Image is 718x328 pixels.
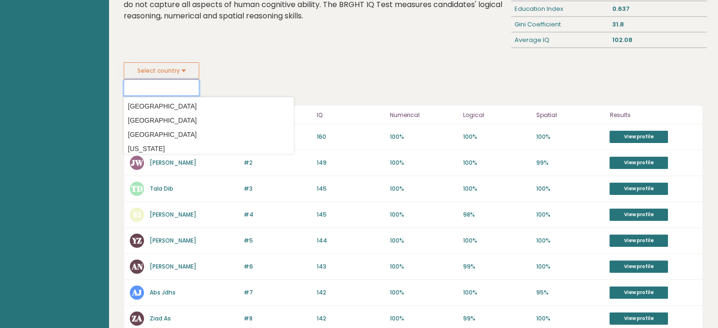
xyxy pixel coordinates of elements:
p: 100% [536,262,604,271]
p: #4 [244,210,311,219]
p: 100% [536,185,604,193]
option: [GEOGRAPHIC_DATA] [126,114,291,127]
p: 143 [317,262,384,271]
p: #2 [244,159,311,167]
p: 100% [536,236,604,245]
p: 100% [536,210,604,219]
p: 100% [390,288,457,297]
p: 99% [463,314,531,323]
a: Ziad As [150,314,171,322]
p: 144 [317,236,384,245]
a: [PERSON_NAME] [150,159,196,167]
div: Average IQ [511,33,609,48]
text: JW [131,157,144,168]
p: 100% [390,314,457,323]
div: 102.08 [609,33,707,48]
p: 100% [390,185,457,193]
p: 100% [536,133,604,141]
a: [PERSON_NAME] [150,210,196,219]
a: Tala Dib [150,185,173,193]
p: Logical [463,109,531,121]
div: Education Index [511,1,609,17]
a: View profile [609,157,668,169]
text: AJ [132,287,142,298]
p: 99% [463,262,531,271]
p: 100% [390,159,457,167]
a: View profile [609,312,668,325]
text: ZA [132,313,142,324]
a: [PERSON_NAME] [150,236,196,244]
p: 100% [463,159,531,167]
a: View profile [609,209,668,221]
p: 145 [317,210,384,219]
a: View profile [609,261,668,273]
p: 100% [463,185,531,193]
text: EI [133,209,141,220]
p: #5 [244,236,311,245]
p: IQ [317,109,384,121]
a: View profile [609,235,668,247]
p: 142 [317,314,384,323]
a: View profile [609,286,668,299]
div: Gini Coefficient [511,17,609,32]
p: #3 [244,185,311,193]
p: Spatial [536,109,604,121]
p: 160 [317,133,384,141]
p: #6 [244,262,311,271]
a: View profile [609,183,668,195]
option: [GEOGRAPHIC_DATA] [126,128,291,142]
p: 99% [536,159,604,167]
a: View profile [609,131,668,143]
p: 100% [463,236,531,245]
a: [PERSON_NAME] [150,262,196,270]
p: 100% [390,262,457,271]
p: 100% [463,288,531,297]
p: Results [609,109,697,121]
p: 100% [463,133,531,141]
div: 31.8 [609,17,707,32]
p: 100% [390,133,457,141]
p: 142 [317,288,384,297]
option: [US_STATE] [126,142,291,156]
a: Abs Jdhs [150,288,176,296]
button: Select country [124,62,199,79]
p: 95% [536,288,604,297]
text: YZ [132,235,142,246]
div: 0.637 [609,1,707,17]
p: 100% [390,210,457,219]
p: #7 [244,288,311,297]
p: #8 [244,314,311,323]
p: 100% [536,314,604,323]
p: 98% [463,210,531,219]
input: Select your country [124,79,199,96]
p: 145 [317,185,384,193]
p: Numerical [390,109,457,121]
p: 100% [390,236,457,245]
option: [GEOGRAPHIC_DATA] [126,100,291,113]
p: 149 [317,159,384,167]
text: TD [131,183,143,194]
text: AN [131,261,143,272]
